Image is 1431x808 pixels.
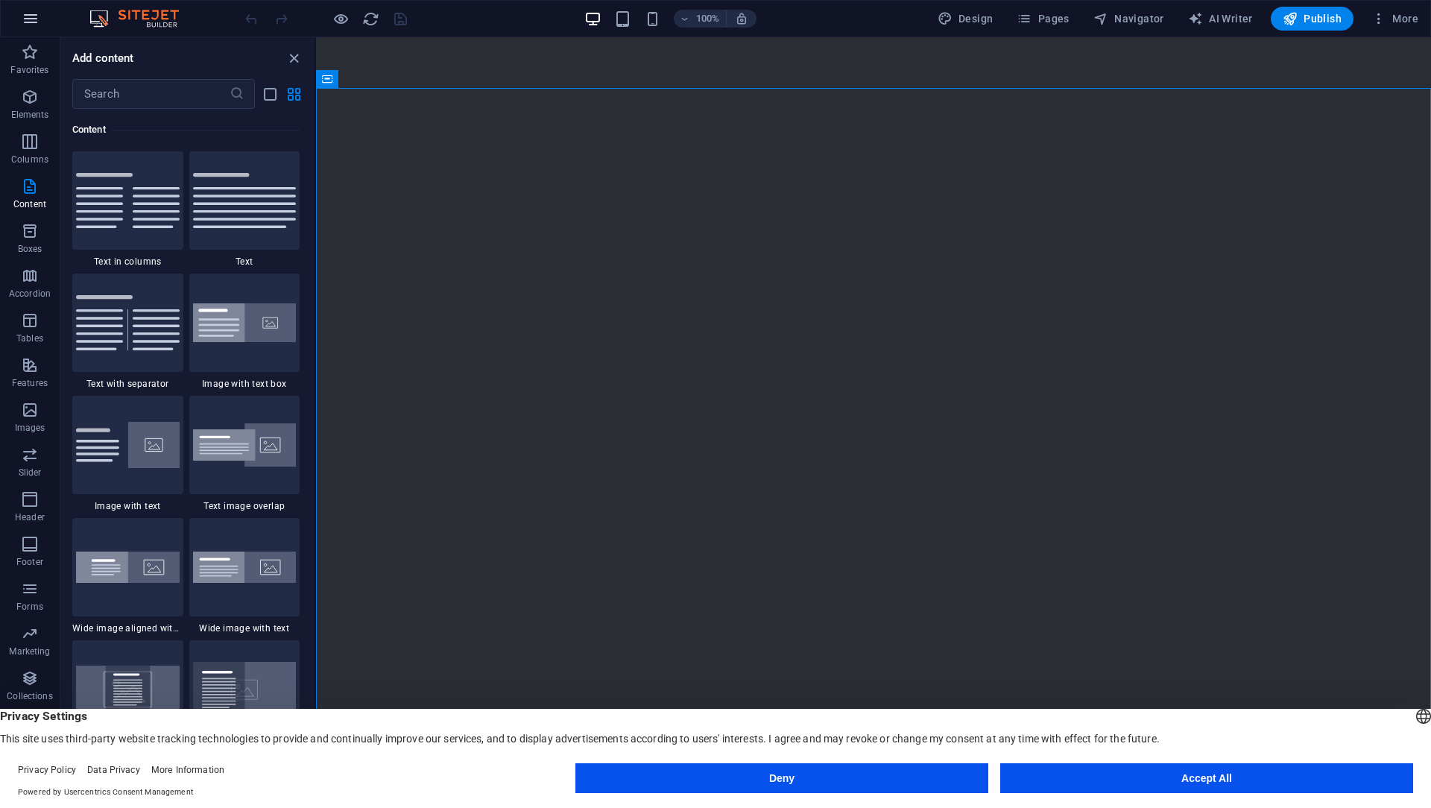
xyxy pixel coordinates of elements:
[189,622,300,634] span: Wide image with text
[193,303,297,343] img: image-with-text-box.svg
[9,646,50,657] p: Marketing
[72,274,183,390] div: Text with separator
[1011,7,1075,31] button: Pages
[189,256,300,268] span: Text
[189,274,300,390] div: Image with text box
[12,377,48,389] p: Features
[16,601,43,613] p: Forms
[193,552,297,583] img: wide-image-with-text.svg
[696,10,720,28] h6: 100%
[19,467,42,479] p: Slider
[76,422,180,468] img: text-with-image-v4.svg
[11,109,49,121] p: Elements
[72,396,183,512] div: Image with text
[674,10,727,28] button: 100%
[189,378,300,390] span: Image with text box
[72,378,183,390] span: Text with separator
[332,10,350,28] button: Click here to leave preview mode and continue editing
[932,7,999,31] button: Design
[72,640,183,757] div: Text on background centered
[18,243,42,255] p: Boxes
[76,552,180,583] img: wide-image-with-text-aligned.svg
[285,49,303,67] button: close panel
[938,11,994,26] span: Design
[362,10,379,28] i: Reload page
[189,500,300,512] span: Text image overlap
[76,666,180,713] img: text-on-background-centered.svg
[86,10,198,28] img: Editor Logo
[11,154,48,165] p: Columns
[72,518,183,634] div: Wide image aligned with text
[189,151,300,268] div: Text
[1271,7,1353,31] button: Publish
[72,256,183,268] span: Text in columns
[1188,11,1253,26] span: AI Writer
[72,121,300,139] h6: Content
[72,49,134,67] h6: Add content
[72,79,230,109] input: Search
[1093,11,1164,26] span: Navigator
[1283,11,1342,26] span: Publish
[72,151,183,268] div: Text in columns
[1365,7,1424,31] button: More
[13,198,46,210] p: Content
[261,85,279,103] button: list-view
[932,7,999,31] div: Design (Ctrl+Alt+Y)
[1371,11,1418,26] span: More
[1017,11,1069,26] span: Pages
[735,12,748,25] i: On resize automatically adjust zoom level to fit chosen device.
[189,640,300,757] div: Text on background
[15,422,45,434] p: Images
[72,622,183,634] span: Wide image aligned with text
[193,173,297,228] img: text.svg
[193,662,297,717] img: text-on-bacground.svg
[10,64,48,76] p: Favorites
[1182,7,1259,31] button: AI Writer
[76,295,180,350] img: text-with-separator.svg
[72,500,183,512] span: Image with text
[9,288,51,300] p: Accordion
[76,173,180,228] img: text-in-columns.svg
[189,518,300,634] div: Wide image with text
[7,690,52,702] p: Collections
[361,10,379,28] button: reload
[285,85,303,103] button: grid-view
[16,556,43,568] p: Footer
[16,332,43,344] p: Tables
[193,423,297,467] img: text-image-overlap.svg
[15,511,45,523] p: Header
[1087,7,1170,31] button: Navigator
[189,396,300,512] div: Text image overlap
